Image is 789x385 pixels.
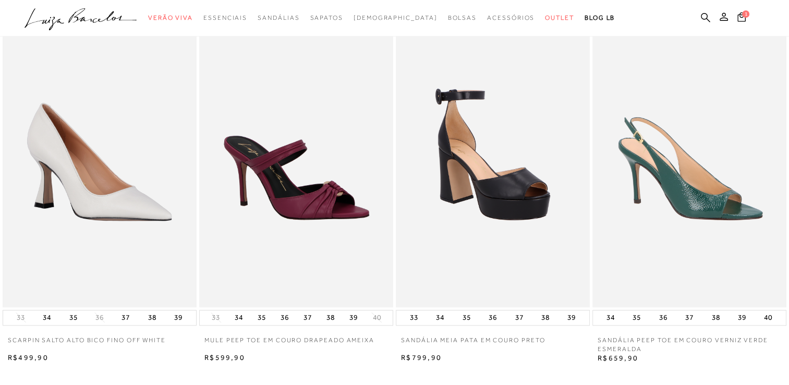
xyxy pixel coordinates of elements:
span: Essenciais [203,14,247,21]
a: categoryNavScreenReaderText [258,8,299,28]
button: 39 [564,310,579,325]
span: R$599,90 [204,353,245,362]
button: 37 [512,310,526,325]
button: 37 [118,310,133,325]
a: categoryNavScreenReaderText [545,8,574,28]
span: BLOG LB [585,14,615,21]
span: R$799,90 [401,353,442,362]
button: 37 [300,310,315,325]
a: SANDÁLIA PEEP TOE EM COURO VERNIZ VERDE ESMERALDA [592,336,786,354]
span: Sapatos [310,14,343,21]
a: categoryNavScreenReaderText [310,8,343,28]
button: 33 [14,312,28,322]
button: 38 [708,310,723,325]
button: 35 [629,310,644,325]
button: 35 [66,310,81,325]
button: 33 [209,312,223,322]
span: Acessórios [487,14,535,21]
span: [DEMOGRAPHIC_DATA] [354,14,438,21]
button: 33 [407,310,421,325]
button: 35 [254,310,269,325]
button: 38 [145,310,160,325]
button: 36 [656,310,671,325]
button: 34 [603,310,618,325]
img: SANDÁLIA PEEP TOE EM COURO VERNIZ VERDE ESMERALDA [592,16,786,307]
button: 34 [433,310,447,325]
a: categoryNavScreenReaderText [148,8,193,28]
span: Sandálias [258,14,299,21]
a: SANDÁLIA MEIA PATA EM COURO PRETO [396,336,550,353]
button: 34 [40,310,54,325]
a: categoryNavScreenReaderText [487,8,535,28]
img: SCARPIN SALTO ALTO BICO FINO OFF WHITE [3,16,197,307]
button: 1 [734,11,749,26]
button: 39 [346,310,361,325]
button: 39 [171,310,186,325]
button: 38 [323,310,338,325]
button: 34 [232,310,246,325]
span: 1 [742,10,749,18]
button: 36 [485,310,500,325]
button: 37 [682,310,697,325]
button: 39 [735,310,749,325]
button: 35 [459,310,474,325]
button: 36 [92,312,107,322]
img: SANDÁLIA MEIA PATA EM COURO PRETO [396,16,590,307]
img: MULE PEEP TOE EM COURO DRAPEADO AMEIXA [199,16,393,307]
span: Outlet [545,14,574,21]
a: categoryNavScreenReaderText [203,8,247,28]
button: 38 [538,310,553,325]
a: MULE PEEP TOE EM COURO DRAPEADO AMEIXA [199,336,380,353]
button: 36 [277,310,292,325]
span: Bolsas [447,14,477,21]
a: BLOG LB [585,8,615,28]
button: 40 [761,310,775,325]
a: categoryNavScreenReaderText [447,8,477,28]
button: 40 [369,312,384,322]
span: R$659,90 [598,354,638,362]
a: noSubCategoriesText [354,8,438,28]
span: R$499,90 [8,353,48,362]
span: Verão Viva [148,14,193,21]
a: SCARPIN SALTO ALTO BICO FINO OFF WHITE [3,336,171,353]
